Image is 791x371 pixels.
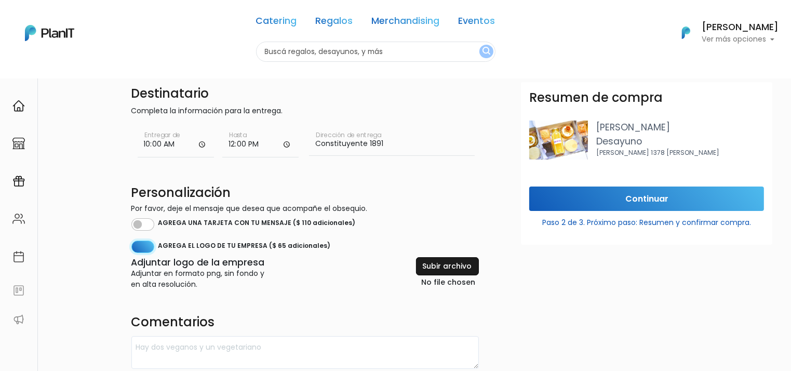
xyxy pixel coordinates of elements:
p: Ver más opciones [702,36,779,43]
a: Regalos [316,17,353,29]
p: Paso 2 de 3. Próximo paso: Resumen y confirmar compra. [529,213,764,228]
p: [PERSON_NAME] [596,121,764,134]
button: PlanIt Logo [PERSON_NAME] Ver más opciones [668,19,779,46]
img: 1.5_cajita_feliz.png [529,121,588,160]
img: marketplace-4ceaa7011d94191e9ded77b95e3339b90024bf715f7c57f8cf31f2d8c509eaba.svg [12,137,25,150]
label: AGREGA UNA TARJETA CON TU MENSAJE ($ 110 adicionales) [158,218,356,231]
div: ¿Necesitás ayuda? [53,10,150,30]
h6: Adjuntar logo de la empresa [131,257,265,268]
a: Catering [256,17,297,29]
p: Adjuntar en formato png, sin fondo y en alta resolución. [131,268,265,290]
input: Horario [138,127,214,158]
img: people-662611757002400ad9ed0e3c099ab2801c6687ba6c219adb57efc949bc21e19d.svg [12,213,25,225]
img: partners-52edf745621dab592f3b2c58e3bca9d71375a7ef29c3b500c9f145b62cc070d4.svg [12,313,25,326]
label: AGREGA EL LOGO DE TU EMPRESA ($ 65 adicionales) [158,241,331,254]
img: PlanIt Logo [675,21,698,44]
img: home-e721727adea9d79c4d83392d1f703f7f8bce08238fde08b1acbfd93340b81755.svg [12,100,25,112]
img: campaigns-02234683943229c281be62815700db0a1741e53638e28bf9629b52c665b00959.svg [12,175,25,188]
p: Desayuno [596,135,764,148]
h4: Comentarios [131,315,479,332]
img: calendar-87d922413cdce8b2cf7b7f5f62616a5cf9e4887200fb71536465627b3292af00.svg [12,250,25,263]
h6: [PERSON_NAME] [702,23,779,32]
img: feedback-78b5a0c8f98aac82b08bfc38622c3050aee476f2c9584af64705fc4e61158814.svg [12,284,25,297]
p: [PERSON_NAME] 1378 [PERSON_NAME] [596,148,764,157]
h4: Destinatario [131,86,479,101]
h3: Resumen de compra [529,90,663,105]
p: Completa la información para la entrega. [131,105,479,118]
a: Merchandising [372,17,440,29]
input: Hasta [222,127,299,158]
h4: Personalización [131,187,479,201]
img: PlanIt Logo [25,25,74,41]
img: search_button-432b6d5273f82d61273b3651a40e1bd1b912527efae98b1b7a1b2c0702e16a8d.svg [482,47,490,57]
a: Eventos [459,17,495,29]
input: Buscá regalos, desayunos, y más [256,42,495,62]
p: Por favor, deje el mensaje que desea que acompañe el obsequio. [131,203,479,214]
input: Dirección de entrega [309,127,475,156]
input: Continuar [529,187,764,211]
